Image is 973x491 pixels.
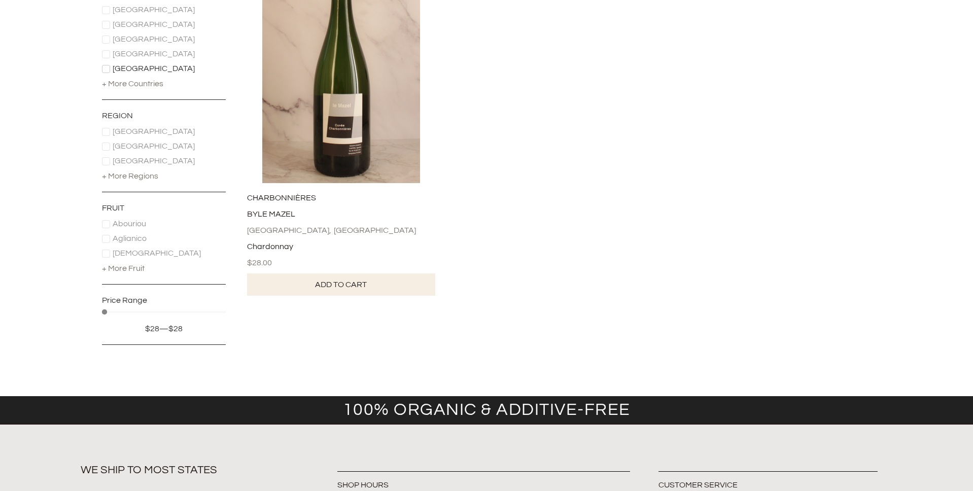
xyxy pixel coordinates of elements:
span: $ [145,325,150,333]
span: [GEOGRAPHIC_DATA] [113,64,195,73]
a: By [247,210,258,218]
a: Le Mazel [258,210,295,218]
div: — [102,323,226,334]
span: $ [247,259,252,267]
div: + More Regions [102,170,158,182]
a: [GEOGRAPHIC_DATA] [334,226,416,234]
span: 28.00 [247,259,272,267]
a: Add to cart: “Charbonnières” [247,273,435,296]
a: Customer Service [658,481,738,489]
span: 28 [173,325,183,333]
a: $28.00 [247,259,272,267]
a: Charbonnières [247,194,316,202]
div: Fruit [102,202,226,219]
h6: We ship to most states [81,464,302,477]
a: Chardonnay [247,242,293,251]
input: Minimal value [102,309,226,314]
a: [GEOGRAPHIC_DATA] [247,226,329,234]
div: Price Range [102,295,226,311]
h5: , [247,225,331,236]
span: 28 [150,325,159,333]
h2: 100% Organic & Additive-free [5,401,968,418]
div: + More Fruit [102,263,145,274]
div: Region [102,110,226,126]
h6: Shop hours [337,479,631,490]
div: + More Countries [102,78,163,89]
span: $ [168,325,173,333]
